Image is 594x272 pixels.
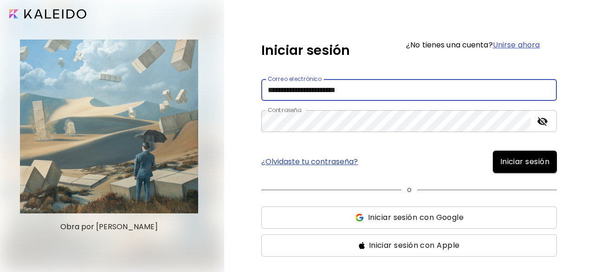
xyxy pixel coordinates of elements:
[359,242,365,249] img: ss
[261,41,350,60] h5: Iniciar sesión
[493,40,540,50] a: Unirse ahora
[261,234,557,257] button: ssIniciar sesión con Apple
[406,41,540,49] h6: ¿No tienes una cuenta?
[407,184,412,195] p: o
[261,158,358,166] a: ¿Olvidaste tu contraseña?
[368,212,464,223] span: Iniciar sesión con Google
[369,240,460,251] span: Iniciar sesión con Apple
[535,113,550,129] button: toggle password visibility
[355,213,364,222] img: ss
[500,156,549,167] span: Iniciar sesión
[493,151,557,173] button: Iniciar sesión
[261,206,557,229] button: ssIniciar sesión con Google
